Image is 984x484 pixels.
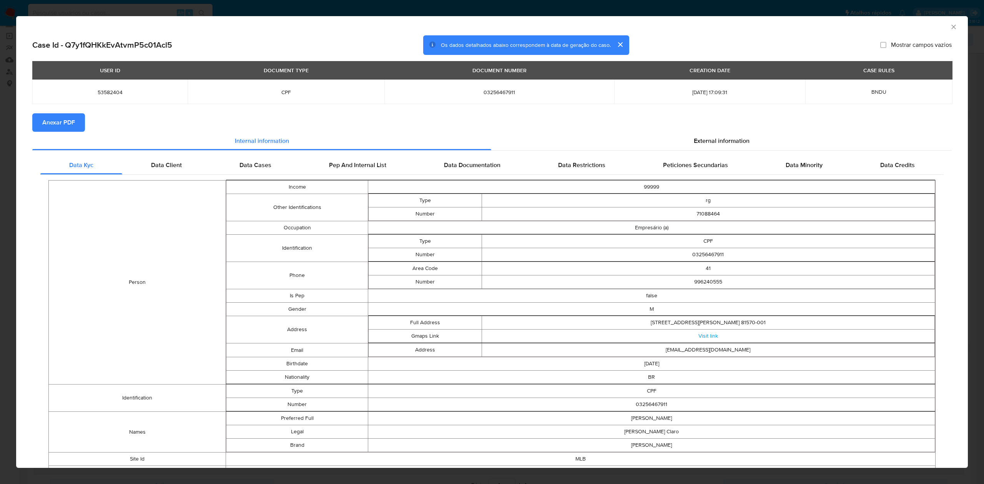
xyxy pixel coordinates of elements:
[32,113,85,132] button: Anexar PDF
[69,161,93,169] span: Data Kyc
[259,64,313,77] div: DOCUMENT TYPE
[786,161,823,169] span: Data Minority
[950,23,957,30] button: Fechar a janela
[482,235,934,248] td: CPF
[368,221,935,235] td: Empresário (a)
[482,343,934,357] td: [EMAIL_ADDRESS][DOMAIN_NAME]
[226,181,368,194] td: Income
[368,357,935,371] td: [DATE]
[226,343,368,357] td: Email
[663,161,728,169] span: Peticiones Secundarias
[226,303,368,316] td: Gender
[368,303,935,316] td: M
[698,332,718,340] a: Visit link
[369,275,482,289] td: Number
[226,235,368,262] td: Identification
[441,41,611,49] span: Os dados detalhados abaixo correspondem à data de geração do caso.
[369,343,482,357] td: Address
[239,161,271,169] span: Data Cases
[880,161,915,169] span: Data Credits
[32,40,172,50] h2: Case Id - Q7y1fQHKkEvAtvmP5c01Acl5
[49,453,226,466] td: Site Id
[42,114,75,131] span: Anexar PDF
[369,262,482,275] td: Area Code
[226,289,368,303] td: Is Pep
[226,412,368,425] td: Preferred Full
[49,181,226,385] td: Person
[482,248,934,262] td: 03256467911
[42,89,178,96] span: 53582404
[226,385,368,398] td: Type
[368,439,935,452] td: [PERSON_NAME]
[226,357,368,371] td: Birthdate
[694,136,750,145] span: External information
[859,64,899,77] div: CASE RULES
[368,425,935,439] td: [PERSON_NAME] Claro
[16,16,968,468] div: closure-recommendation-modal
[226,221,368,235] td: Occupation
[235,136,289,145] span: Internal information
[394,89,605,96] span: 03256467911
[226,453,936,466] td: MLB
[369,248,482,262] td: Number
[226,439,368,452] td: Brand
[226,262,368,289] td: Phone
[369,316,482,330] td: Full Address
[444,161,500,169] span: Data Documentation
[369,194,482,207] td: Type
[482,262,934,275] td: 41
[369,330,482,343] td: Gmaps Link
[95,64,125,77] div: USER ID
[558,161,605,169] span: Data Restrictions
[49,385,226,412] td: Identification
[623,89,796,96] span: [DATE] 17:09:31
[368,385,935,398] td: CPF
[369,235,482,248] td: Type
[368,398,935,411] td: 03256467911
[482,316,934,330] td: [STREET_ADDRESS][PERSON_NAME] 81570-001
[871,88,886,96] span: BNDU
[226,398,368,411] td: Number
[611,35,629,54] button: cerrar
[197,89,375,96] span: CPF
[368,181,935,194] td: 99999
[226,425,368,439] td: Legal
[880,42,886,48] input: Mostrar campos vazios
[891,41,952,49] span: Mostrar campos vazios
[482,194,934,207] td: rg
[369,207,482,221] td: Number
[151,161,182,169] span: Data Client
[226,316,368,343] td: Address
[226,194,368,221] td: Other Identifications
[40,156,944,174] div: Detailed internal info
[226,466,936,479] td: person
[32,132,952,150] div: Detailed info
[49,412,226,453] td: Names
[49,466,226,479] td: Entity Type
[368,412,935,425] td: [PERSON_NAME]
[482,275,934,289] td: 996240555
[685,64,735,77] div: CREATION DATE
[468,64,531,77] div: DOCUMENT NUMBER
[329,161,386,169] span: Pep And Internal List
[368,289,935,303] td: false
[482,207,934,221] td: 71088464
[368,371,935,384] td: BR
[226,371,368,384] td: Nationality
